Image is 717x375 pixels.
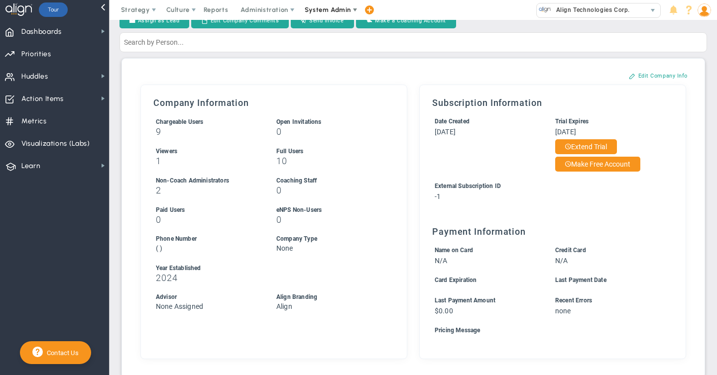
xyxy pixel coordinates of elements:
[435,117,537,126] div: Date Created
[435,257,447,265] span: N/A
[435,307,453,315] span: $0.00
[43,349,79,357] span: Contact Us
[555,276,657,285] div: Last Payment Date
[119,12,189,28] button: Assign as Lead
[555,257,568,265] span: N/A
[21,44,51,65] span: Priorities
[276,234,378,244] div: Company Type
[305,6,351,13] span: System Admin
[156,186,258,195] h3: 2
[356,12,456,28] button: Make a Coaching Account
[619,68,698,84] button: Edit Company Info
[435,246,537,255] div: Name on Card
[21,156,40,177] span: Learn
[191,12,289,28] button: Edit Company Comments
[276,292,378,302] div: Align Branding
[153,97,394,108] h3: Company Information
[156,273,378,282] h3: 2024
[432,97,673,108] h3: Subscription Information
[291,12,354,28] button: Send Invoice
[435,182,657,191] div: External Subscription ID
[432,226,673,237] h3: Payment Information
[698,3,711,17] img: 50249.Person.photo
[156,234,258,244] div: Phone Number
[276,215,378,224] h3: 0
[156,215,258,224] h3: 0
[160,244,162,252] span: )
[21,21,62,42] span: Dashboards
[21,133,90,154] span: Visualizations (Labs)
[435,326,657,335] div: Pricing Message
[21,111,47,132] span: Metrics
[555,117,657,126] div: Trial Expires
[121,6,150,13] span: Strategy
[276,148,304,155] span: Full Users
[435,276,537,285] div: Card Expiration
[555,296,657,305] div: Recent Errors
[276,118,322,125] span: Open Invitations
[156,292,258,302] div: Advisor
[276,127,378,136] h3: 0
[156,156,258,166] h3: 1
[555,157,640,172] button: Make Free Account
[156,127,258,136] h3: 9
[539,3,551,16] img: 10991.Company.photo
[435,128,456,136] span: [DATE]
[276,186,378,195] h3: 0
[21,89,64,109] span: Action Items
[555,307,571,315] span: none
[276,302,292,310] span: Align
[156,117,204,125] label: Includes Users + Open Invitations, excludes Coaching Staff
[166,6,190,13] span: Culture
[156,148,177,155] span: Viewers
[555,246,657,255] div: Credit Card
[156,177,229,184] span: Non-Coach Administrators
[21,66,48,87] span: Huddles
[119,32,707,52] input: Search by Person...
[551,3,630,16] span: Align Technologies Corp.
[555,128,576,136] span: [DATE]
[555,139,617,154] button: Extend Trial
[276,244,293,252] span: None
[156,302,203,310] span: None Assigned
[276,156,378,166] h3: 10
[156,206,185,213] span: Paid Users
[435,296,537,305] div: Last Payment Amount
[646,3,660,17] span: select
[156,265,201,272] span: Year Established
[435,192,441,200] span: -1
[156,244,158,252] span: (
[240,6,288,13] span: Administration
[156,118,204,125] span: Chargeable Users
[276,177,317,184] span: Coaching Staff
[276,206,322,213] span: eNPS Non-Users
